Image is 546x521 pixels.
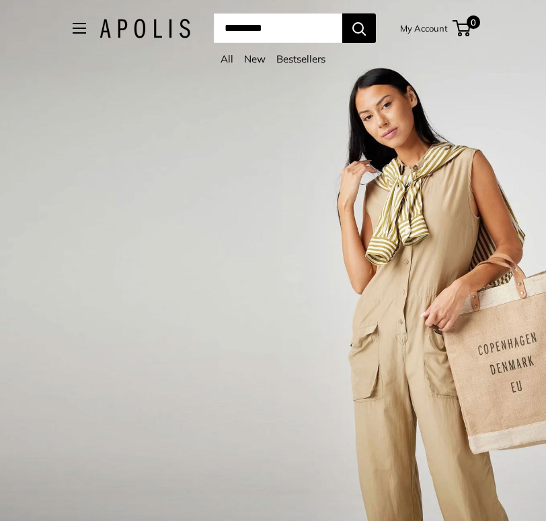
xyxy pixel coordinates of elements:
[214,13,342,43] input: Search...
[73,23,86,34] button: Open menu
[100,19,190,38] img: Apolis
[467,15,480,29] span: 0
[342,13,376,43] button: Search
[400,20,448,36] a: My Account
[244,52,266,65] a: New
[276,52,325,65] a: Bestsellers
[454,20,471,36] a: 0
[221,52,233,65] a: All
